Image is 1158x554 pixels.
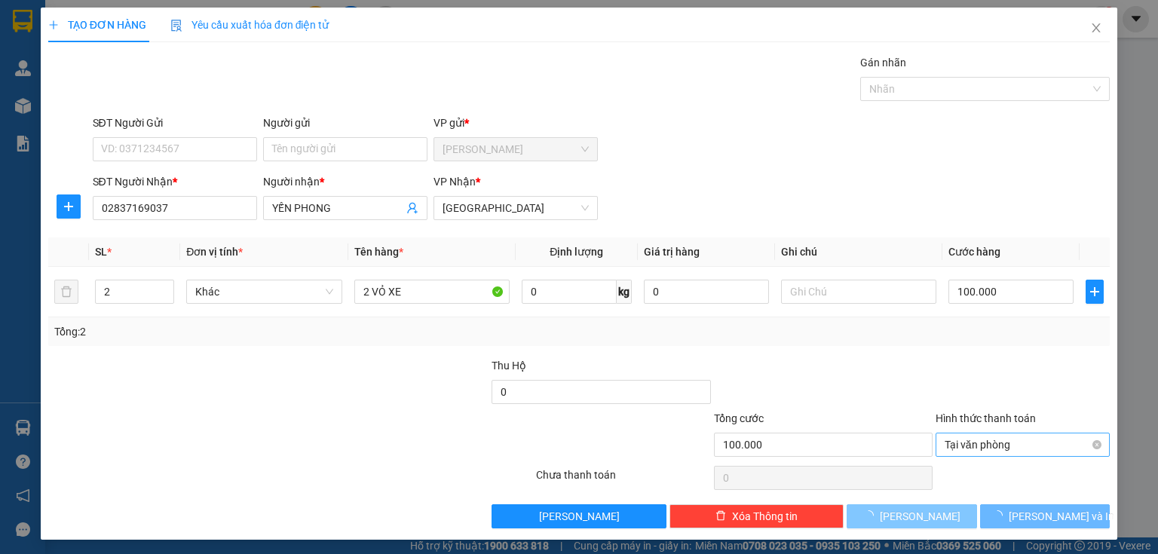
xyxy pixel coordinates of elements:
span: Định lượng [550,246,603,258]
span: [PERSON_NAME] [539,508,620,525]
button: [PERSON_NAME] [492,504,666,528]
button: [PERSON_NAME] [847,504,977,528]
span: Sài Gòn [443,197,589,219]
span: TẠO ĐƠN HÀNG [48,19,146,31]
span: Decrease Value [157,292,173,303]
div: Người gửi [263,115,427,131]
span: user-add [406,202,418,214]
span: Phan Rang [443,138,589,161]
span: [PERSON_NAME] và In [1009,508,1114,525]
span: plus [1086,286,1103,298]
div: SĐT Người Nhận [93,173,257,190]
span: Giá trị hàng [644,246,700,258]
button: delete [54,280,78,304]
div: SĐT Người Gửi [93,115,257,131]
img: icon [170,20,182,32]
span: Khác [195,280,332,303]
input: VD: Bàn, Ghế [354,280,510,304]
input: Ghi Chú [781,280,936,304]
button: [PERSON_NAME] và In [980,504,1111,528]
span: SL [95,246,107,258]
div: Người nhận [263,173,427,190]
span: down [161,293,170,302]
span: Xóa Thông tin [732,508,798,525]
button: deleteXóa Thông tin [669,504,844,528]
th: Ghi chú [775,237,942,267]
button: plus [57,194,81,219]
span: loading [863,510,880,521]
label: Gán nhãn [860,57,906,69]
span: VP Nhận [433,176,476,188]
span: close-circle [1092,440,1101,449]
span: Yêu cầu xuất hóa đơn điện tử [170,19,329,31]
span: plus [57,200,80,213]
div: VP gửi [433,115,598,131]
span: Increase Value [157,280,173,292]
span: Đơn vị tính [186,246,243,258]
div: Chưa thanh toán [535,467,712,493]
span: up [161,283,170,292]
div: Tổng: 2 [54,323,448,340]
button: Close [1075,8,1117,50]
span: Tên hàng [354,246,403,258]
button: plus [1086,280,1104,304]
span: Tổng cước [714,412,764,424]
span: plus [48,20,59,30]
span: loading [992,510,1009,521]
span: [PERSON_NAME] [880,508,960,525]
span: Thu Hộ [492,360,526,372]
span: Cước hàng [948,246,1000,258]
label: Hình thức thanh toán [936,412,1036,424]
span: close [1090,22,1102,34]
span: kg [617,280,632,304]
input: 0 [644,280,769,304]
span: Tại văn phòng [945,433,1101,456]
span: delete [715,510,726,522]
